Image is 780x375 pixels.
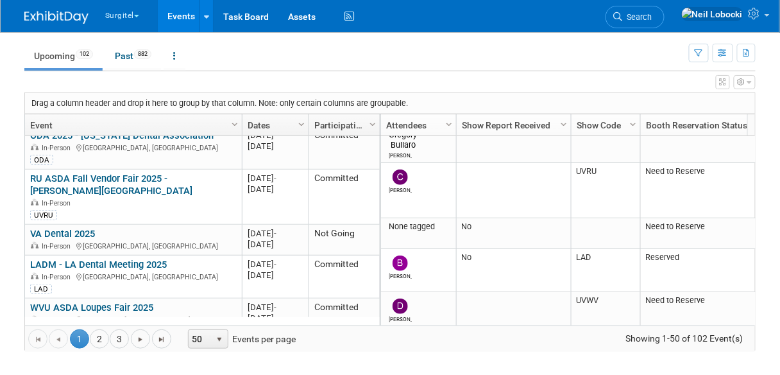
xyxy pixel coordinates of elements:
a: Show Code [577,114,632,136]
span: Showing 1-50 of 102 Event(s) [614,329,755,347]
span: In-Person [42,199,74,207]
td: Need to Reserve [640,218,765,249]
img: Dan Hardy [393,299,408,314]
a: Attendees [386,114,448,136]
div: [GEOGRAPHIC_DATA], [GEOGRAPHIC_DATA] [30,240,236,251]
td: Need to Reserve [640,292,765,335]
td: Need to Reserve [640,163,765,218]
a: 3 [110,329,129,349]
a: Column Settings [443,114,457,134]
a: Upcoming102 [24,44,103,68]
span: Column Settings [628,119,638,130]
td: ODA [571,113,640,163]
a: Past882 [105,44,161,68]
a: RU ASDA Fall Vendor Fair 2025 - [PERSON_NAME][GEOGRAPHIC_DATA] [30,173,192,196]
span: 1 [70,329,89,349]
td: Committed [309,256,380,299]
div: Gregory Bullaro [389,150,412,159]
img: In-Person Event [31,316,38,322]
td: Committed [309,126,380,170]
div: UVRU [30,210,57,220]
span: Go to the previous page [53,335,64,345]
span: Column Settings [296,119,307,130]
span: - [274,229,276,238]
span: Go to the last page [157,335,167,345]
td: Not Going [309,225,380,256]
a: Go to the first page [28,329,47,349]
div: Morgantown, [GEOGRAPHIC_DATA] [30,314,236,325]
div: Christopher Martinez [389,185,412,193]
span: Go to the first page [33,335,43,345]
span: Column Settings [368,119,378,130]
a: LADM - LA Dental Meeting 2025 [30,259,167,270]
div: [DATE] [248,141,303,152]
a: Booth Reservation Status [646,114,757,136]
span: 882 [134,49,151,59]
a: Go to the previous page [49,329,68,349]
a: Column Settings [627,114,641,134]
span: Column Settings [559,119,569,130]
div: LAD [30,284,52,294]
span: Events per page [172,329,309,349]
img: In-Person Event [31,242,38,249]
div: Drag a column header and drop it here to group by that column. Note: only certain columns are gro... [25,93,755,114]
span: Go to the next page [135,335,146,345]
td: Committed [309,170,380,225]
a: Dates [248,114,300,136]
div: [DATE] [248,184,303,195]
img: Brian Craig [393,256,408,271]
div: [GEOGRAPHIC_DATA], [GEOGRAPHIC_DATA] [30,142,236,153]
span: - [274,173,276,183]
div: ODA [30,155,53,165]
div: [DATE] [248,270,303,281]
span: - [274,302,276,312]
a: Column Settings [366,114,380,134]
a: WVU ASDA Loupes Fair 2025 [30,302,153,313]
span: Search [623,12,652,22]
img: Christopher Martinez [393,170,408,185]
td: Reserved [640,249,765,292]
span: In-Person [42,144,74,152]
img: In-Person Event [31,199,38,205]
a: VA Dental 2025 [30,228,95,240]
span: select [214,335,225,345]
div: [DATE] [248,173,303,184]
img: In-Person Event [31,144,38,150]
div: [DATE] [248,313,303,324]
span: Column Settings [230,119,240,130]
span: 102 [76,49,93,59]
div: Brian Craig [389,271,412,279]
span: In-Person [42,316,74,324]
span: Column Settings [444,119,454,130]
div: [DATE] [248,228,303,239]
span: In-Person [42,242,74,250]
td: UVRU [571,163,640,218]
div: [GEOGRAPHIC_DATA], [GEOGRAPHIC_DATA] [30,271,236,282]
img: ExhibitDay [24,11,89,24]
a: Column Settings [557,114,572,134]
div: [DATE] [248,259,303,270]
div: Dan Hardy [389,314,412,322]
span: 50 [189,330,210,348]
span: - [274,259,276,269]
img: In-Person Event [31,273,38,279]
td: LAD [571,249,640,292]
a: Column Settings [295,114,309,134]
a: Search [606,6,665,28]
img: Neil Lobocki [681,7,743,21]
td: Reserved [640,113,765,163]
div: [DATE] [248,302,303,313]
td: No [456,249,571,292]
td: Committed [309,299,380,342]
a: Participation [314,114,371,136]
a: 2 [90,329,109,349]
a: Go to the last page [152,329,171,349]
div: [DATE] [248,239,303,250]
a: Column Settings [228,114,242,134]
a: Show Report Received [462,114,563,136]
td: No [456,218,571,249]
td: UVWV [571,292,640,335]
td: No [456,113,571,163]
div: None tagged [386,222,452,232]
a: Event [30,114,233,136]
